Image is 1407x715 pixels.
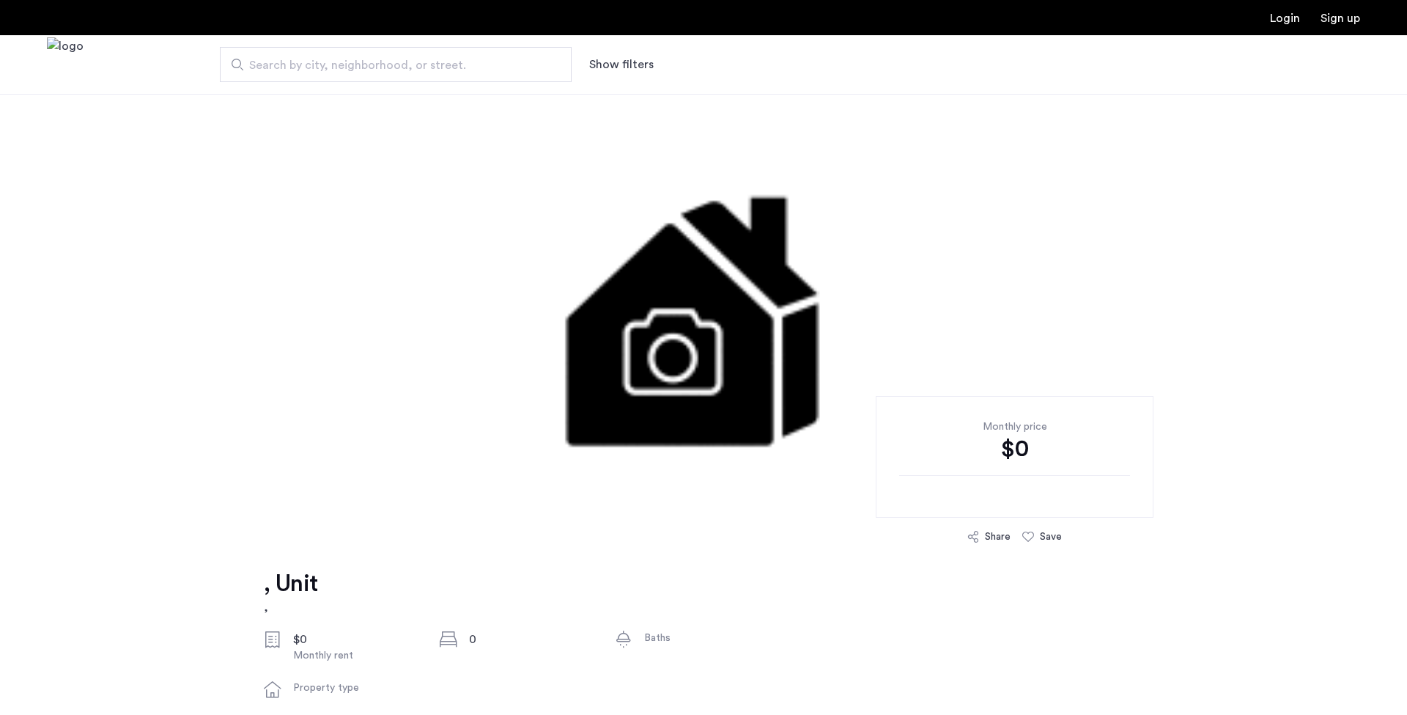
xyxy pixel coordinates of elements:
[899,419,1130,434] div: Monthly price
[469,631,592,648] div: 0
[1270,12,1300,24] a: Login
[1040,529,1062,544] div: Save
[589,56,654,73] button: Show or hide filters
[47,37,84,92] a: Cazamio Logo
[899,434,1130,463] div: $0
[220,47,572,82] input: Apartment Search
[264,569,317,616] a: , Unit,
[1321,12,1360,24] a: Registration
[254,94,1154,534] img: 1.gif
[644,631,767,645] div: Baths
[47,37,84,92] img: logo
[985,529,1011,544] div: Share
[293,631,416,648] div: $0
[264,598,317,616] h2: ,
[264,569,317,598] h1: , Unit
[293,681,416,695] div: Property type
[293,648,416,663] div: Monthly rent
[249,56,531,74] span: Search by city, neighborhood, or street.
